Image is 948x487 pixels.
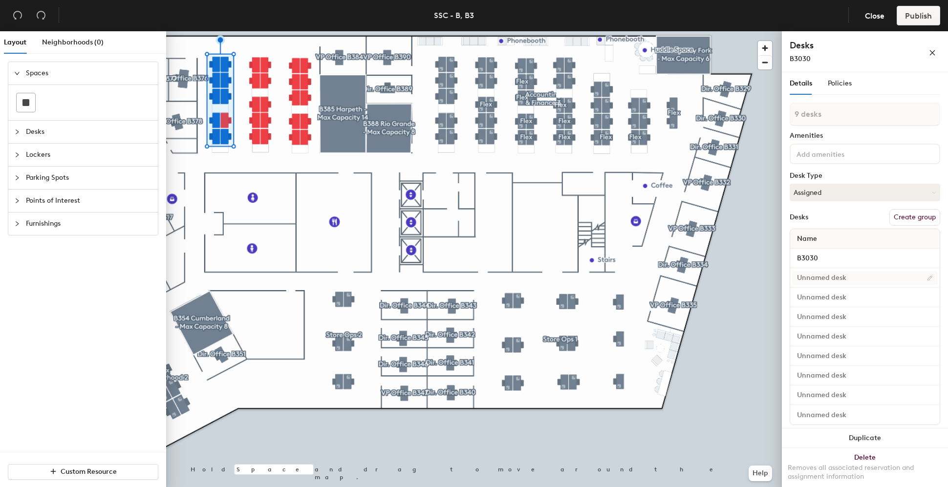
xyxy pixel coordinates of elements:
span: Custom Resource [61,467,117,476]
div: Amenities [790,132,940,140]
span: Furnishings [26,212,152,235]
div: SSC - B, B3 [434,9,474,21]
div: Desk Type [790,172,940,180]
button: Publish [897,6,940,25]
input: Unnamed desk [792,408,938,422]
input: Unnamed desk [792,310,938,324]
button: Assigned [790,184,940,201]
span: Name [792,230,822,248]
span: Spaces [26,62,152,85]
span: collapsed [14,198,20,204]
input: Unnamed desk [792,349,938,363]
div: Desks [790,213,808,221]
input: Unnamed desk [792,271,938,285]
button: Custom Resource [8,464,158,480]
span: Details [790,79,812,87]
button: Create group [889,209,940,226]
button: Help [749,466,772,481]
span: collapsed [14,152,20,158]
span: collapsed [14,221,20,227]
h4: Desks [790,39,897,52]
span: Neighborhoods (0) [42,38,104,46]
button: Redo (⌘ + ⇧ + Z) [31,6,51,25]
input: Unnamed desk [792,388,938,402]
button: Close [857,6,893,25]
span: Close [865,11,884,21]
button: Duplicate [782,428,948,448]
span: B3030 [790,55,811,63]
input: Unnamed desk [792,291,938,304]
span: Desks [26,121,152,143]
span: undo [13,10,22,20]
input: Add amenities [795,148,883,159]
span: expanded [14,70,20,76]
span: Policies [828,79,852,87]
input: Unnamed desk [792,369,938,382]
input: Unnamed desk [792,252,938,265]
input: Unnamed desk [792,330,938,343]
span: Parking Spots [26,167,152,189]
span: collapsed [14,175,20,181]
span: close [929,49,936,56]
span: Layout [4,38,26,46]
div: Removes all associated reservation and assignment information [788,464,942,481]
span: Lockers [26,144,152,166]
button: Undo (⌘ + Z) [8,6,27,25]
span: Points of Interest [26,190,152,212]
span: collapsed [14,129,20,135]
